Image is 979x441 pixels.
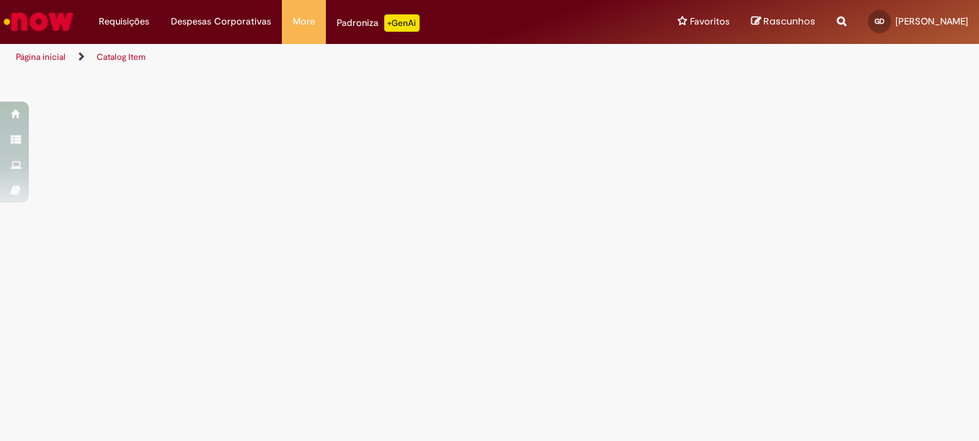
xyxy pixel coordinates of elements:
ul: Trilhas de página [11,44,642,71]
a: Catalog Item [97,51,146,63]
a: Rascunhos [751,15,815,29]
span: GD [874,17,885,26]
img: ServiceNow [1,7,76,36]
div: Padroniza [337,14,420,32]
span: [PERSON_NAME] [895,15,968,27]
a: Página inicial [16,51,66,63]
span: Requisições [99,14,149,29]
span: Rascunhos [763,14,815,28]
p: +GenAi [384,14,420,32]
span: Despesas Corporativas [171,14,271,29]
span: Favoritos [690,14,730,29]
span: More [293,14,315,29]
